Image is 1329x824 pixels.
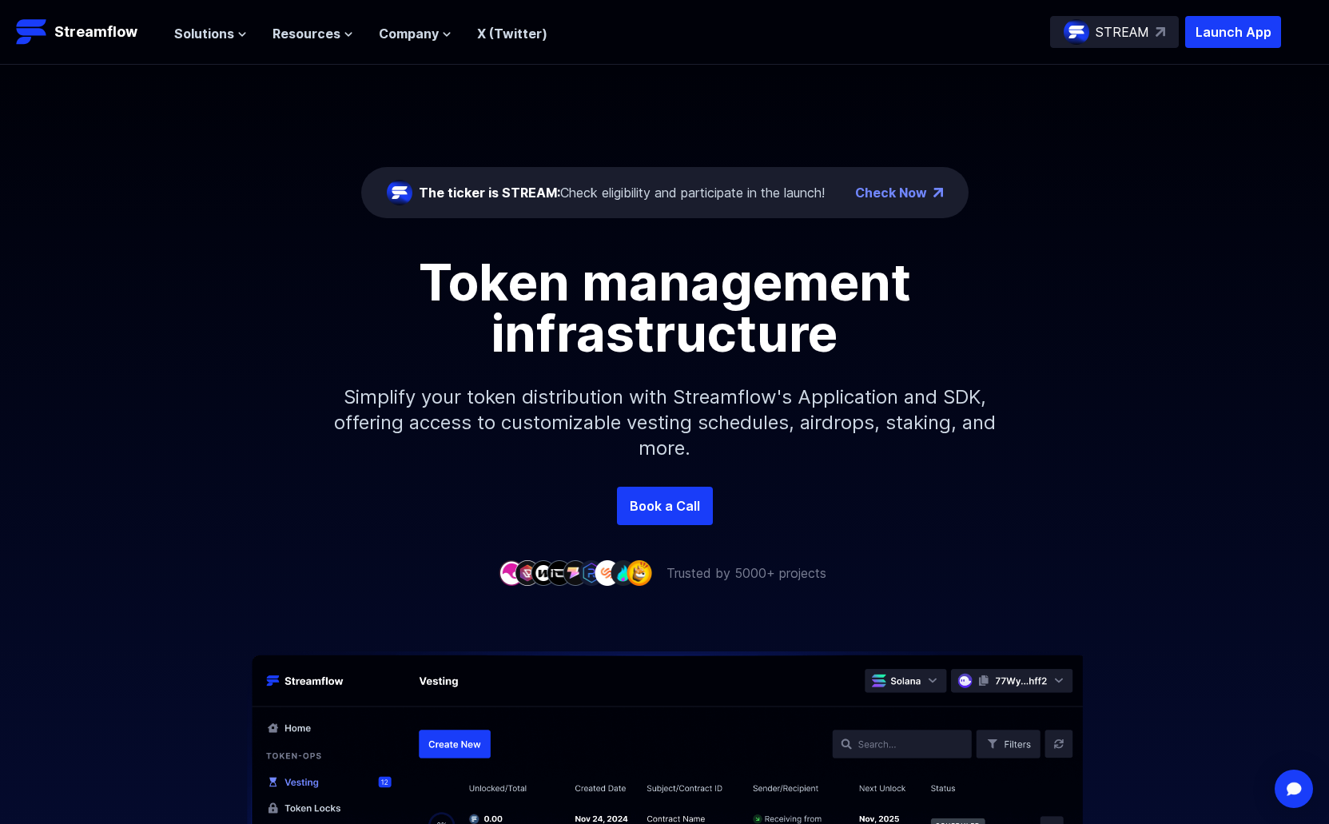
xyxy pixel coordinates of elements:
[321,359,1009,487] p: Simplify your token distribution with Streamflow's Application and SDK, offering access to custom...
[855,183,927,202] a: Check Now
[627,560,652,585] img: company-9
[379,24,439,43] span: Company
[419,183,825,202] div: Check eligibility and participate in the launch!
[1064,19,1089,45] img: streamflow-logo-circle.png
[477,26,547,42] a: X (Twitter)
[579,560,604,585] img: company-6
[1050,16,1179,48] a: STREAM
[515,560,540,585] img: company-2
[547,560,572,585] img: company-4
[419,185,560,201] span: The ticker is STREAM:
[1156,27,1165,37] img: top-right-arrow.svg
[617,487,713,525] a: Book a Call
[563,560,588,585] img: company-5
[54,21,137,43] p: Streamflow
[273,24,353,43] button: Resources
[531,560,556,585] img: company-3
[611,560,636,585] img: company-8
[595,560,620,585] img: company-7
[1096,22,1149,42] p: STREAM
[174,24,234,43] span: Solutions
[933,188,943,197] img: top-right-arrow.png
[666,563,826,583] p: Trusted by 5000+ projects
[1275,770,1313,808] div: Open Intercom Messenger
[16,16,48,48] img: Streamflow Logo
[1185,16,1281,48] button: Launch App
[273,24,340,43] span: Resources
[499,560,524,585] img: company-1
[305,257,1025,359] h1: Token management infrastructure
[174,24,247,43] button: Solutions
[16,16,158,48] a: Streamflow
[387,180,412,205] img: streamflow-logo-circle.png
[379,24,452,43] button: Company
